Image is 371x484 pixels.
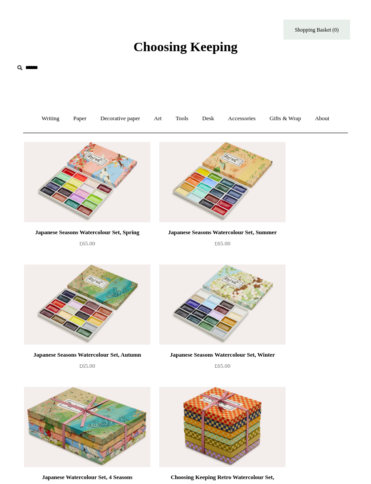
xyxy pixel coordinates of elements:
[24,142,150,222] img: Japanese Seasons Watercolour Set, Spring
[159,264,286,345] a: Japanese Seasons Watercolour Set, Winter Japanese Seasons Watercolour Set, Winter
[133,46,238,53] a: Choosing Keeping
[159,142,286,222] a: Japanese Seasons Watercolour Set, Summer Japanese Seasons Watercolour Set, Summer
[159,142,286,222] img: Japanese Seasons Watercolour Set, Summer
[309,107,336,130] a: About
[222,107,262,130] a: Accessories
[159,387,286,467] img: Choosing Keeping Retro Watercolour Set, Decades Collection
[24,227,150,264] a: Japanese Seasons Watercolour Set, Spring £65.00
[26,227,148,238] div: Japanese Seasons Watercolour Set, Spring
[159,264,286,345] img: Japanese Seasons Watercolour Set, Winter
[24,387,150,467] a: Japanese Watercolour Set, 4 Seasons Japanese Watercolour Set, 4 Seasons
[26,472,148,483] div: Japanese Watercolour Set, 4 Seasons
[161,227,283,238] div: Japanese Seasons Watercolour Set, Summer
[79,240,95,247] span: £65.00
[133,39,238,54] span: Choosing Keeping
[159,387,286,467] a: Choosing Keeping Retro Watercolour Set, Decades Collection Choosing Keeping Retro Watercolour Set...
[159,227,286,264] a: Japanese Seasons Watercolour Set, Summer £65.00
[24,264,150,345] a: Japanese Seasons Watercolour Set, Autumn Japanese Seasons Watercolour Set, Autumn
[24,142,150,222] a: Japanese Seasons Watercolour Set, Spring Japanese Seasons Watercolour Set, Spring
[24,387,150,467] img: Japanese Watercolour Set, 4 Seasons
[67,107,93,130] a: Paper
[79,362,95,369] span: £65.00
[94,107,146,130] a: Decorative paper
[196,107,221,130] a: Desk
[283,20,350,40] a: Shopping Basket (0)
[159,350,286,386] a: Japanese Seasons Watercolour Set, Winter £65.00
[26,350,148,360] div: Japanese Seasons Watercolour Set, Autumn
[214,240,230,247] span: £65.00
[148,107,168,130] a: Art
[214,362,230,369] span: £65.00
[169,107,195,130] a: Tools
[263,107,307,130] a: Gifts & Wrap
[24,264,150,345] img: Japanese Seasons Watercolour Set, Autumn
[36,107,66,130] a: Writing
[24,350,150,386] a: Japanese Seasons Watercolour Set, Autumn £65.00
[161,350,283,360] div: Japanese Seasons Watercolour Set, Winter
